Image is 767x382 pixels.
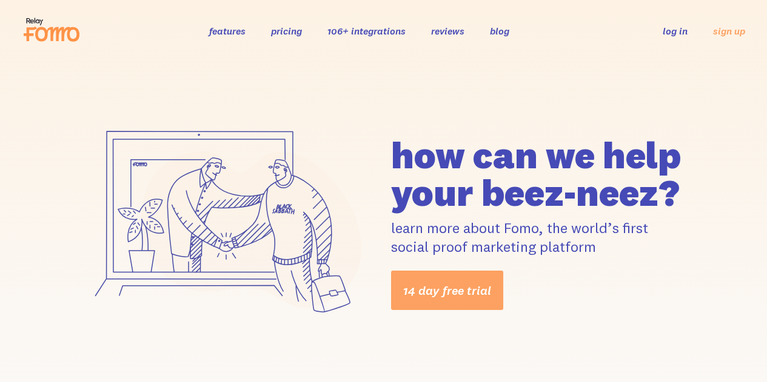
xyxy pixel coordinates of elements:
a: 14 day free trial [391,271,503,310]
a: reviews [431,25,464,37]
a: pricing [271,25,302,37]
a: features [209,25,246,37]
a: sign up [713,25,745,38]
h1: how can we help your beez-neez? [391,136,688,211]
a: 106+ integrations [327,25,406,37]
a: log in [663,25,688,37]
p: learn more about Fomo, the world’s first social proof marketing platform [391,219,688,256]
a: blog [490,25,509,37]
